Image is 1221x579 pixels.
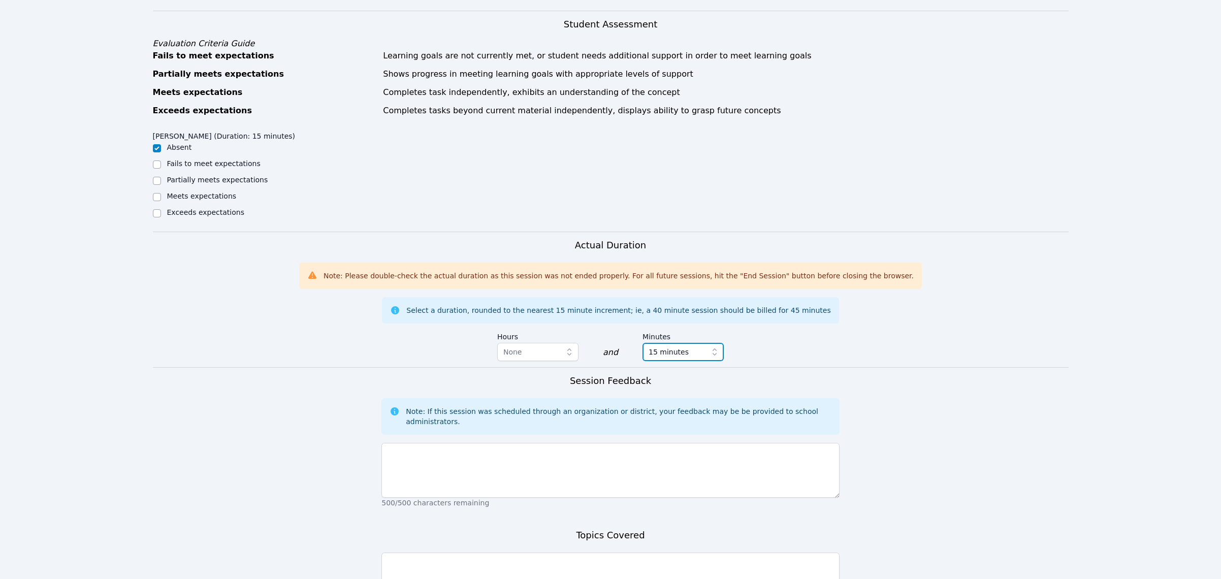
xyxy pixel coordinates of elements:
[324,271,914,281] div: Note: Please double-check the actual duration as this session was not ended properly. For all fut...
[497,328,579,343] label: Hours
[383,105,1068,117] div: Completes tasks beyond current material independently, displays ability to grasp future concepts
[642,328,724,343] label: Minutes
[575,238,646,252] h3: Actual Duration
[576,528,645,542] h3: Topics Covered
[153,68,377,80] div: Partially meets expectations
[406,406,831,427] div: Note: If this session was scheduled through an organization or district, your feedback may be be ...
[153,17,1069,31] h3: Student Assessment
[167,159,261,168] label: Fails to meet expectations
[383,68,1068,80] div: Shows progress in meeting learning goals with appropriate levels of support
[167,208,244,216] label: Exceeds expectations
[497,343,579,361] button: None
[153,105,377,117] div: Exceeds expectations
[383,50,1068,62] div: Learning goals are not currently met, or student needs additional support in order to meet learni...
[153,50,377,62] div: Fails to meet expectations
[381,498,840,508] p: 500/500 characters remaining
[153,38,1069,50] div: Evaluation Criteria Guide
[167,176,268,184] label: Partially meets expectations
[167,143,192,151] label: Absent
[167,192,237,200] label: Meets expectations
[642,343,724,361] button: 15 minutes
[570,374,651,388] h3: Session Feedback
[383,86,1068,99] div: Completes task independently, exhibits an understanding of the concept
[406,305,830,315] div: Select a duration, rounded to the nearest 15 minute increment; ie, a 40 minute session should be ...
[153,127,296,142] legend: [PERSON_NAME] (Duration: 15 minutes)
[603,346,618,359] div: and
[503,348,522,356] span: None
[649,346,689,358] span: 15 minutes
[153,86,377,99] div: Meets expectations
